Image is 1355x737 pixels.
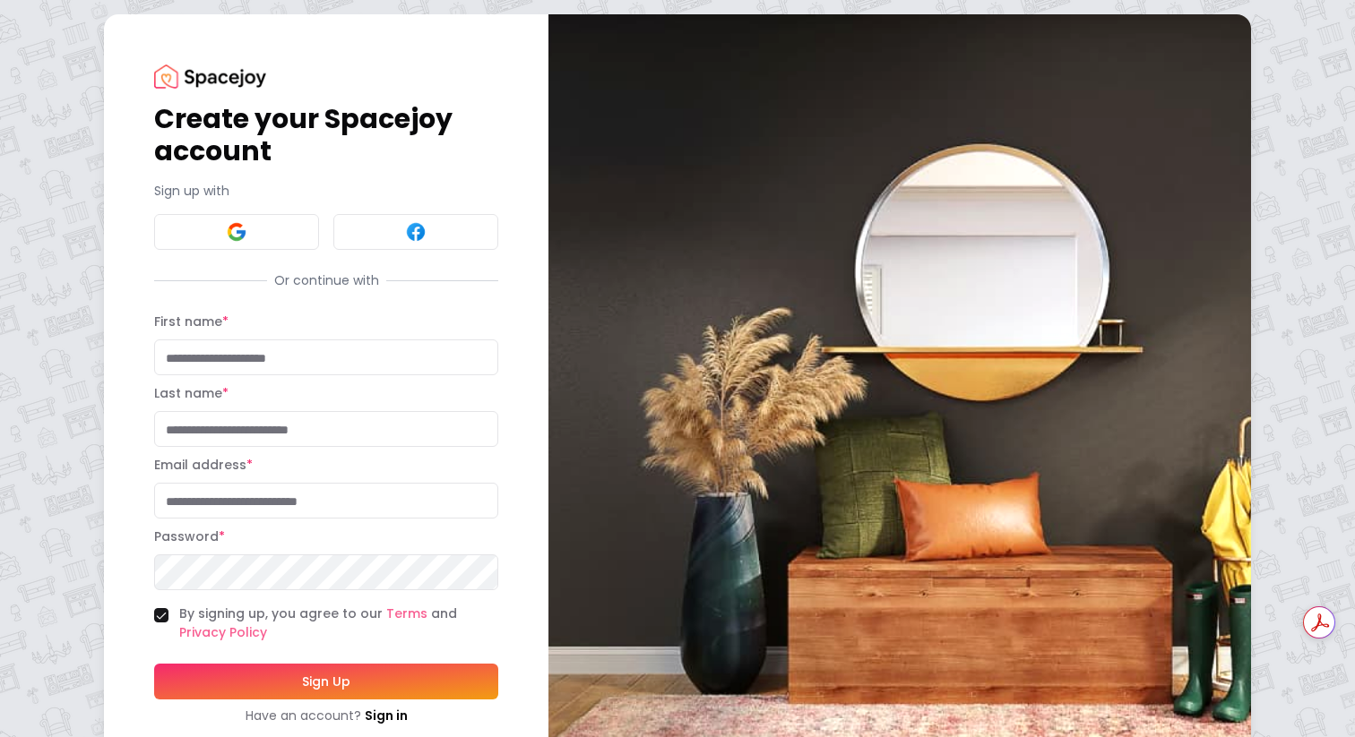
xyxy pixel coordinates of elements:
[179,604,498,642] label: By signing up, you agree to our and
[365,707,408,724] a: Sign in
[154,456,253,474] label: Email address
[154,707,498,724] div: Have an account?
[226,221,247,243] img: Google signin
[154,664,498,699] button: Sign Up
[154,384,229,402] label: Last name
[154,64,266,89] img: Spacejoy Logo
[267,271,386,289] span: Or continue with
[154,182,498,200] p: Sign up with
[386,604,427,622] a: Terms
[154,313,229,330] label: First name
[405,221,427,243] img: Facebook signin
[154,527,225,545] label: Password
[154,103,498,167] h1: Create your Spacejoy account
[179,623,267,641] a: Privacy Policy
